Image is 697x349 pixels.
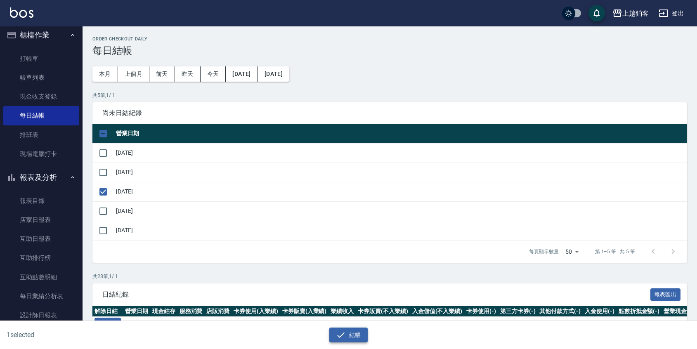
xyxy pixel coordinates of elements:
[609,5,652,22] button: 上越鉑客
[95,318,121,330] button: 解除
[118,66,149,82] button: 上個月
[258,66,289,82] button: [DATE]
[150,317,177,332] td: 29194
[177,317,205,332] td: 26694
[92,66,118,82] button: 本月
[328,306,356,317] th: 業績收入
[114,163,687,182] td: [DATE]
[622,8,649,19] div: 上越鉑客
[537,306,583,317] th: 其他付款方式(-)
[3,229,79,248] a: 互助日報表
[650,290,681,298] a: 報表匯出
[3,268,79,287] a: 互助點數明細
[328,317,356,332] td: 29194
[498,306,538,317] th: 第三方卡券(-)
[655,6,687,21] button: 登出
[464,317,498,332] td: 0
[356,317,410,332] td: 0
[650,288,681,301] button: 報表匯出
[114,182,687,201] td: [DATE]
[175,66,201,82] button: 昨天
[329,328,368,343] button: 結帳
[595,248,635,255] p: 第 1–5 筆 共 5 筆
[204,317,232,332] td: 2500
[3,106,79,125] a: 每日結帳
[356,306,410,317] th: 卡券販賣(不入業績)
[280,317,329,332] td: 0
[529,248,559,255] p: 每頁顯示數量
[92,36,687,42] h2: Order checkout daily
[92,306,123,317] th: 解除日結
[201,66,226,82] button: 今天
[410,306,465,317] th: 入金儲值(不入業績)
[583,317,617,332] td: 0
[617,306,662,317] th: 點數折抵金額(-)
[588,5,605,21] button: save
[464,306,498,317] th: 卡券使用(-)
[92,45,687,57] h3: 每日結帳
[280,306,329,317] th: 卡券販賣(入業績)
[232,306,280,317] th: 卡券使用(入業績)
[3,287,79,306] a: 每日業績分析表
[537,317,583,332] td: 0
[617,317,662,332] td: 0
[3,144,79,163] a: 現場電腦打卡
[7,330,172,340] h6: 1 selected
[150,306,177,317] th: 現金結存
[232,317,280,332] td: 0
[102,290,650,299] span: 日結紀錄
[114,201,687,221] td: [DATE]
[102,109,677,117] span: 尚未日結紀錄
[92,92,687,99] p: 共 5 筆, 1 / 1
[3,167,79,188] button: 報表及分析
[114,221,687,240] td: [DATE]
[114,143,687,163] td: [DATE]
[123,317,150,332] td: [DATE]
[3,87,79,106] a: 現金收支登錄
[123,306,150,317] th: 營業日期
[3,306,79,325] a: 設計師日報表
[149,66,175,82] button: 前天
[10,7,33,18] img: Logo
[498,317,538,332] td: 0
[92,273,687,280] p: 共 28 筆, 1 / 1
[3,210,79,229] a: 店家日報表
[226,66,258,82] button: [DATE]
[177,306,205,317] th: 服務消費
[3,24,79,46] button: 櫃檯作業
[114,124,687,144] th: 營業日期
[3,68,79,87] a: 帳單列表
[583,306,617,317] th: 入金使用(-)
[3,49,79,68] a: 打帳單
[410,317,465,332] td: 0
[204,306,232,317] th: 店販消費
[3,248,79,267] a: 互助排行榜
[3,191,79,210] a: 報表目錄
[3,125,79,144] a: 排班表
[562,241,582,263] div: 50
